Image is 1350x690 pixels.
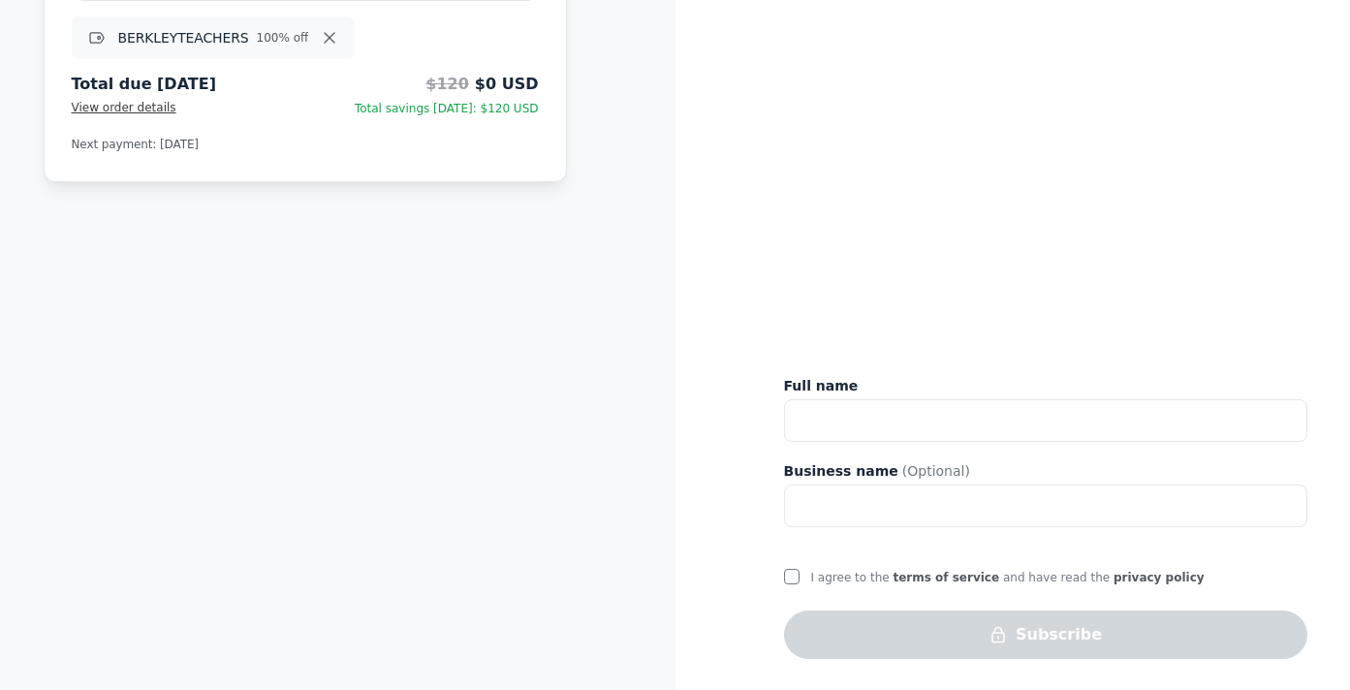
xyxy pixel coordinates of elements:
span: $0 USD [475,75,539,94]
span: Total due [DATE] [72,75,216,94]
a: terms of service [893,571,999,584]
p: BERKLEYTEACHERS [118,28,249,47]
span: I agree to the and have read the [811,571,1205,584]
a: privacy policy [1114,571,1205,584]
span: 100% off [257,30,309,46]
span: Full name [784,376,859,395]
span: Total savings [DATE]: $120 USD [355,102,539,115]
span: View order details [72,101,176,114]
button: Subscribe [784,611,1307,659]
span: (Optional) [902,461,970,481]
span: $120 [425,75,469,93]
button: View order details [72,96,176,119]
p: Next payment: [DATE] [72,135,539,154]
span: Business name [784,461,898,481]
